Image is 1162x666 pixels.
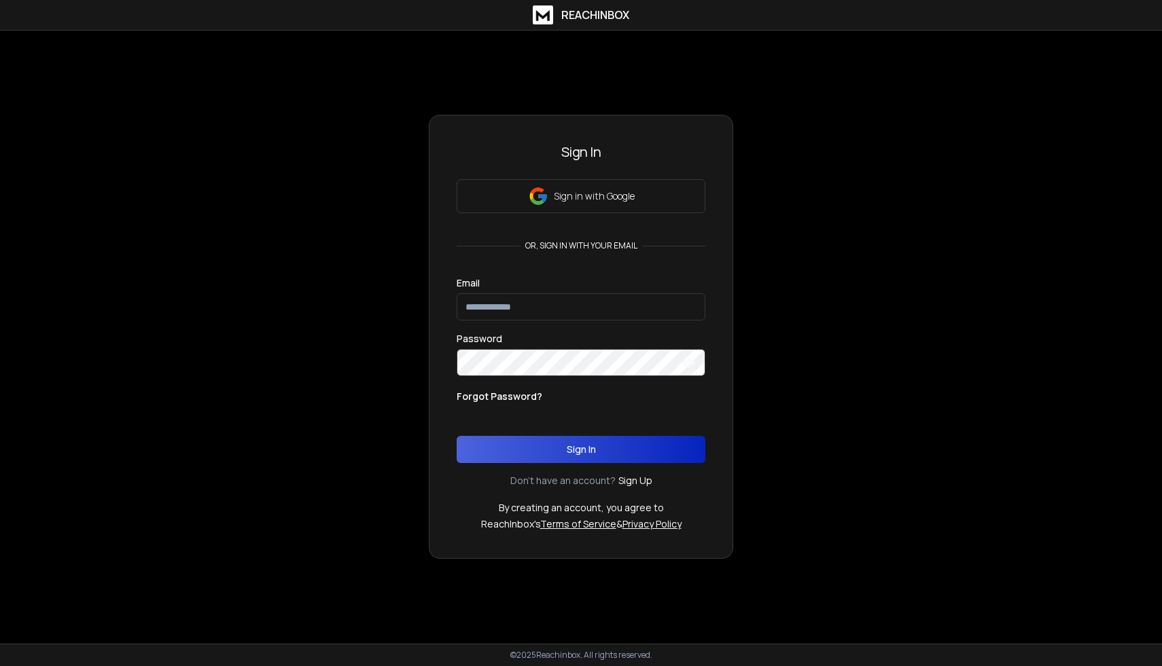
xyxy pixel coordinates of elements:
[457,334,502,344] label: Password
[510,650,652,661] p: © 2025 Reachinbox. All rights reserved.
[457,390,542,403] p: Forgot Password?
[540,517,616,530] a: Terms of Service
[457,436,705,463] button: Sign In
[533,5,629,24] a: ReachInbox
[457,179,705,213] button: Sign in with Google
[457,278,480,288] label: Email
[510,474,616,487] p: Don't have an account?
[499,501,664,515] p: By creating an account, you agree to
[561,7,629,23] h1: ReachInbox
[554,189,635,203] p: Sign in with Google
[622,517,682,530] a: Privacy Policy
[481,517,682,531] p: ReachInbox's &
[618,474,652,487] a: Sign Up
[457,143,705,162] h3: Sign In
[533,5,553,24] img: logo
[520,240,643,251] p: or, sign in with your email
